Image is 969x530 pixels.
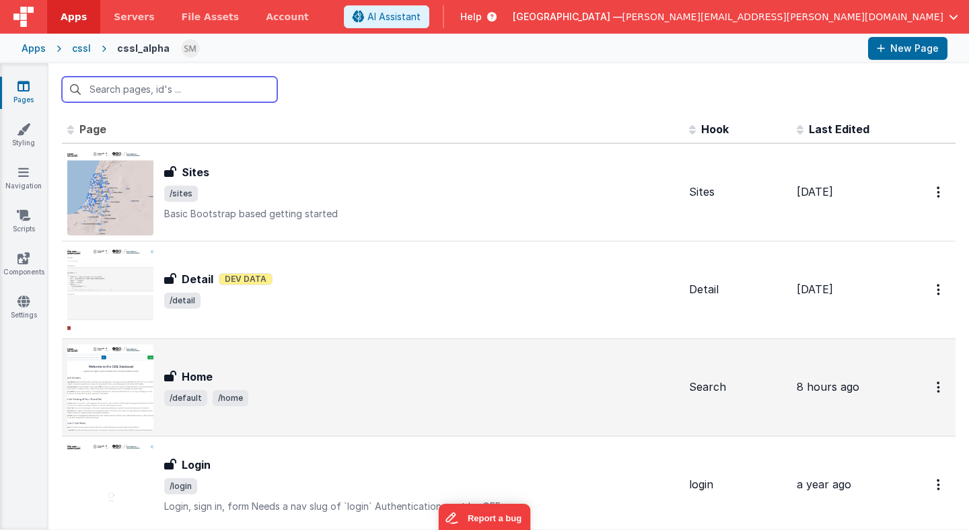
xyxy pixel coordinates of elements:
[182,457,211,473] h3: Login
[213,390,248,406] span: /home
[797,380,859,393] span: 8 hours ago
[797,478,851,491] span: a year ago
[797,282,833,296] span: [DATE]
[164,390,207,406] span: /default
[689,282,786,297] div: Detail
[868,37,947,60] button: New Page
[689,379,786,395] div: Search
[929,276,950,303] button: Options
[61,10,87,24] span: Apps
[809,122,869,136] span: Last Edited
[182,10,240,24] span: File Assets
[79,122,106,136] span: Page
[164,478,197,494] span: /login
[513,10,958,24] button: [GEOGRAPHIC_DATA] — [PERSON_NAME][EMAIL_ADDRESS][PERSON_NAME][DOMAIN_NAME]
[701,122,729,136] span: Hook
[367,10,421,24] span: AI Assistant
[62,77,277,102] input: Search pages, id's ...
[164,293,201,309] span: /detail
[929,373,950,401] button: Options
[182,369,213,385] h3: Home
[929,471,950,498] button: Options
[219,273,273,285] span: Dev Data
[164,207,678,221] p: Basic Bootstrap based getting started
[72,42,91,55] div: cssl
[513,10,622,24] span: [GEOGRAPHIC_DATA] —
[182,271,213,287] h3: Detail
[164,186,198,202] span: /sites
[182,164,209,180] h3: Sites
[929,178,950,206] button: Options
[117,42,170,55] div: cssl_alpha
[622,10,943,24] span: [PERSON_NAME][EMAIL_ADDRESS][PERSON_NAME][DOMAIN_NAME]
[460,10,482,24] span: Help
[164,500,678,513] p: Login, sign in, form Needs a nav slug of `login` Authentication must be OFF
[689,477,786,492] div: login
[22,42,46,55] div: Apps
[344,5,429,28] button: AI Assistant
[797,185,833,198] span: [DATE]
[181,39,200,58] img: e9616e60dfe10b317d64a5e98ec8e357
[689,184,786,200] div: Sites
[114,10,154,24] span: Servers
